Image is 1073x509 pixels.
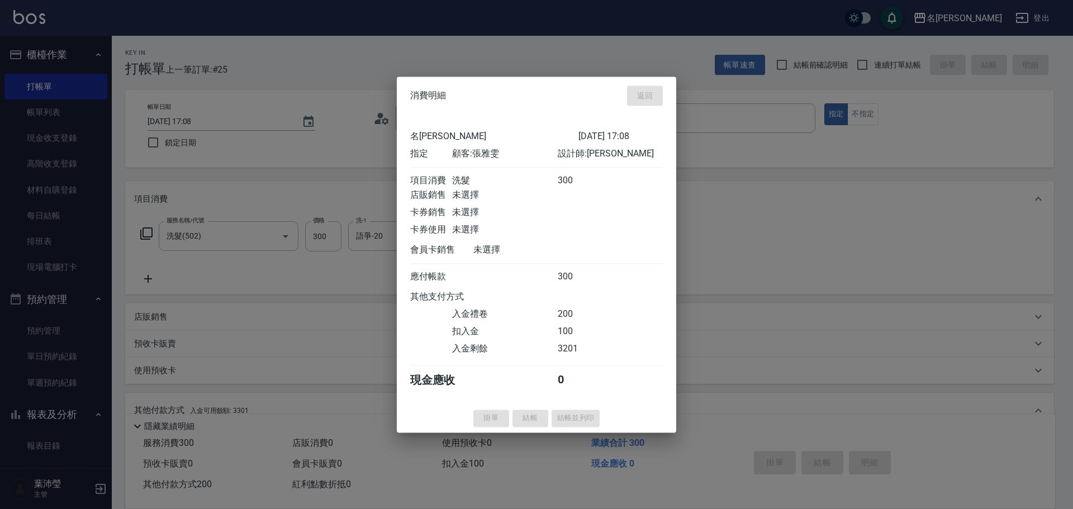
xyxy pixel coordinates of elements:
[410,148,452,160] div: 指定
[410,373,473,388] div: 現金應收
[410,131,578,142] div: 名[PERSON_NAME]
[558,343,600,355] div: 3201
[452,308,557,320] div: 入金禮卷
[452,175,557,187] div: 洗髮
[410,271,452,283] div: 應付帳款
[452,343,557,355] div: 入金剩餘
[410,224,452,236] div: 卡券使用
[558,271,600,283] div: 300
[452,224,557,236] div: 未選擇
[558,326,600,337] div: 100
[410,175,452,187] div: 項目消費
[558,148,663,160] div: 設計師: [PERSON_NAME]
[410,189,452,201] div: 店販銷售
[452,207,557,218] div: 未選擇
[410,90,446,101] span: 消費明細
[452,326,557,337] div: 扣入金
[452,148,557,160] div: 顧客: 張雅雯
[558,373,600,388] div: 0
[578,131,663,142] div: [DATE] 17:08
[452,189,557,201] div: 未選擇
[558,308,600,320] div: 200
[558,175,600,187] div: 300
[410,244,473,256] div: 會員卡銷售
[410,207,452,218] div: 卡券銷售
[410,291,495,303] div: 其他支付方式
[473,244,578,256] div: 未選擇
